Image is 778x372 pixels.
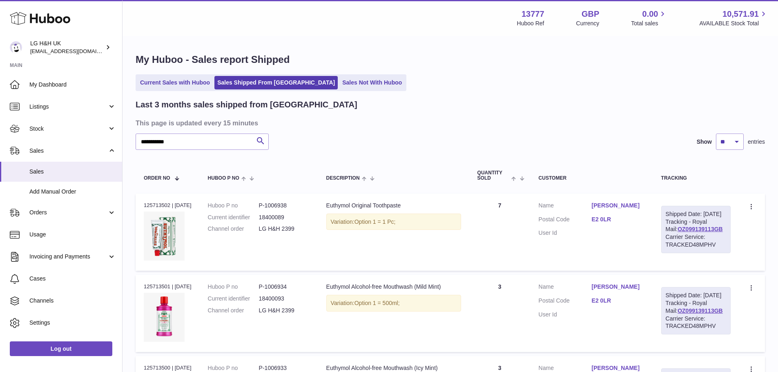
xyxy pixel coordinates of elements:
[517,20,544,27] div: Huboo Ref
[326,295,461,312] div: Variation:
[539,176,645,181] div: Customer
[539,311,592,319] dt: User Id
[137,76,213,89] a: Current Sales with Huboo
[208,295,259,303] dt: Current identifier
[144,293,185,342] img: Euthymol_Alcohol_Free_Mild_Mint_Mouthwash_500ml.webp
[661,206,731,253] div: Tracking - Royal Mail:
[259,202,310,209] dd: P-1006938
[208,176,239,181] span: Huboo P no
[136,118,763,127] h3: This page is updated every 15 minutes
[214,76,338,89] a: Sales Shipped From [GEOGRAPHIC_DATA]
[576,20,600,27] div: Currency
[259,283,310,291] dd: P-1006934
[631,9,667,27] a: 0.00 Total sales
[29,188,116,196] span: Add Manual Order
[666,210,726,218] div: Shipped Date: [DATE]
[661,287,731,334] div: Tracking - Royal Mail:
[666,315,726,330] div: Carrier Service: TRACKED48MPHV
[259,364,310,372] dd: P-1006933
[136,99,357,110] h2: Last 3 months sales shipped from [GEOGRAPHIC_DATA]
[29,209,107,216] span: Orders
[697,138,712,146] label: Show
[678,307,723,314] a: OZ099139113GB
[748,138,765,146] span: entries
[582,9,599,20] strong: GBP
[144,202,192,209] div: 125713502 | [DATE]
[326,364,461,372] div: Euthymol Alcohol-free Mouthwash (Icy Mint)
[539,297,592,307] dt: Postal Code
[354,300,400,306] span: Option 1 = 500ml;
[144,212,185,261] img: Euthymol_Original_Toothpaste_Image-1.webp
[592,202,645,209] a: [PERSON_NAME]
[469,194,531,271] td: 7
[354,218,396,225] span: Option 1 = 1 Pc;
[722,9,759,20] span: 10,571.91
[592,297,645,305] a: E2 0LR
[539,216,592,225] dt: Postal Code
[592,283,645,291] a: [PERSON_NAME]
[661,176,731,181] div: Tracking
[678,226,723,232] a: OZ099139113GB
[259,307,310,314] dd: LG H&H 2399
[259,295,310,303] dd: 18400093
[29,168,116,176] span: Sales
[642,9,658,20] span: 0.00
[592,216,645,223] a: E2 0LR
[326,283,461,291] div: Euthymol Alcohol-free Mouthwash (Mild Mint)
[208,364,259,372] dt: Huboo P no
[10,41,22,53] img: internalAdmin-13777@internal.huboo.com
[30,40,104,55] div: LG H&H UK
[208,214,259,221] dt: Current identifier
[29,275,116,283] span: Cases
[539,229,592,237] dt: User Id
[29,125,107,133] span: Stock
[477,170,510,181] span: Quantity Sold
[136,53,765,66] h1: My Huboo - Sales report Shipped
[10,341,112,356] a: Log out
[666,292,726,299] div: Shipped Date: [DATE]
[144,283,192,290] div: 125713501 | [DATE]
[699,9,768,27] a: 10,571.91 AVAILABLE Stock Total
[469,275,531,352] td: 3
[539,202,592,212] dt: Name
[259,225,310,233] dd: LG H&H 2399
[208,202,259,209] dt: Huboo P no
[326,202,461,209] div: Euthymol Original Toothpaste
[631,20,667,27] span: Total sales
[666,233,726,249] div: Carrier Service: TRACKED48MPHV
[259,214,310,221] dd: 18400089
[29,297,116,305] span: Channels
[539,283,592,293] dt: Name
[144,176,170,181] span: Order No
[208,283,259,291] dt: Huboo P no
[339,76,405,89] a: Sales Not With Huboo
[29,319,116,327] span: Settings
[29,253,107,261] span: Invoicing and Payments
[326,176,360,181] span: Description
[592,364,645,372] a: [PERSON_NAME]
[144,364,192,372] div: 125713500 | [DATE]
[522,9,544,20] strong: 13777
[29,103,107,111] span: Listings
[29,81,116,89] span: My Dashboard
[208,307,259,314] dt: Channel order
[208,225,259,233] dt: Channel order
[699,20,768,27] span: AVAILABLE Stock Total
[326,214,461,230] div: Variation:
[30,48,120,54] span: [EMAIL_ADDRESS][DOMAIN_NAME]
[29,147,107,155] span: Sales
[29,231,116,238] span: Usage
